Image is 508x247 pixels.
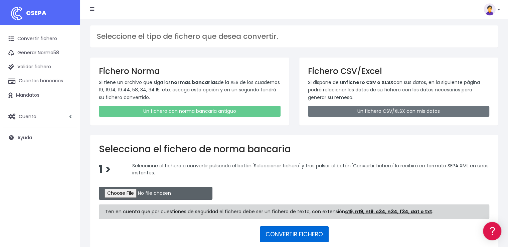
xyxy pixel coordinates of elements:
a: Información general [7,57,127,67]
button: CONVERTIR FICHERO [260,226,329,242]
a: Mandatos [3,88,77,102]
a: Un fichero CSV/XLSX con mis datos [308,106,490,117]
h2: Selecciona el fichero de norma bancaria [99,144,489,155]
span: 1 > [99,162,111,177]
a: Ayuda [3,131,77,145]
img: profile [484,3,496,15]
a: POWERED BY ENCHANT [92,193,129,199]
a: Validar fichero [3,60,77,74]
h3: Fichero CSV/Excel [308,66,490,76]
a: Problemas habituales [7,95,127,105]
a: General [7,144,127,154]
a: Cuenta [3,109,77,123]
a: Formatos [7,85,127,95]
span: Seleccione el fichero a convertir pulsando el botón 'Seleccionar fichero' y tras pulsar el botón ... [132,162,489,176]
span: Cuenta [19,113,36,119]
span: Ayuda [17,134,32,141]
strong: c19, n19, n19, c34, n34, f34, dat o txt [345,208,432,215]
h3: Fichero Norma [99,66,281,76]
button: Contáctanos [7,179,127,191]
div: Información general [7,47,127,53]
div: Facturación [7,133,127,139]
a: Generar Norma58 [3,46,77,60]
h3: Seleccione el tipo de fichero que desea convertir. [97,32,491,41]
div: Ten en cuenta que por cuestiones de seguridad el fichero debe ser un fichero de texto, con extens... [99,204,489,219]
strong: normas bancarias [171,79,218,86]
a: Videotutoriales [7,105,127,116]
a: Convertir fichero [3,32,77,46]
span: CSEPA [26,9,46,17]
div: Programadores [7,161,127,167]
div: Convertir ficheros [7,74,127,80]
strong: fichero CSV o XLSX [346,79,393,86]
a: API [7,171,127,181]
p: Si dispone de un con sus datos, en la siguiente página podrá relacionar los datos de su fichero c... [308,79,490,101]
a: Perfiles de empresas [7,116,127,126]
a: Un fichero con norma bancaria antiguo [99,106,281,117]
img: logo [8,5,25,22]
a: Cuentas bancarias [3,74,77,88]
p: Si tiene un archivo que siga las de la AEB de los cuadernos 19, 19.14, 19.44, 58, 34, 34.15, etc.... [99,79,281,101]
